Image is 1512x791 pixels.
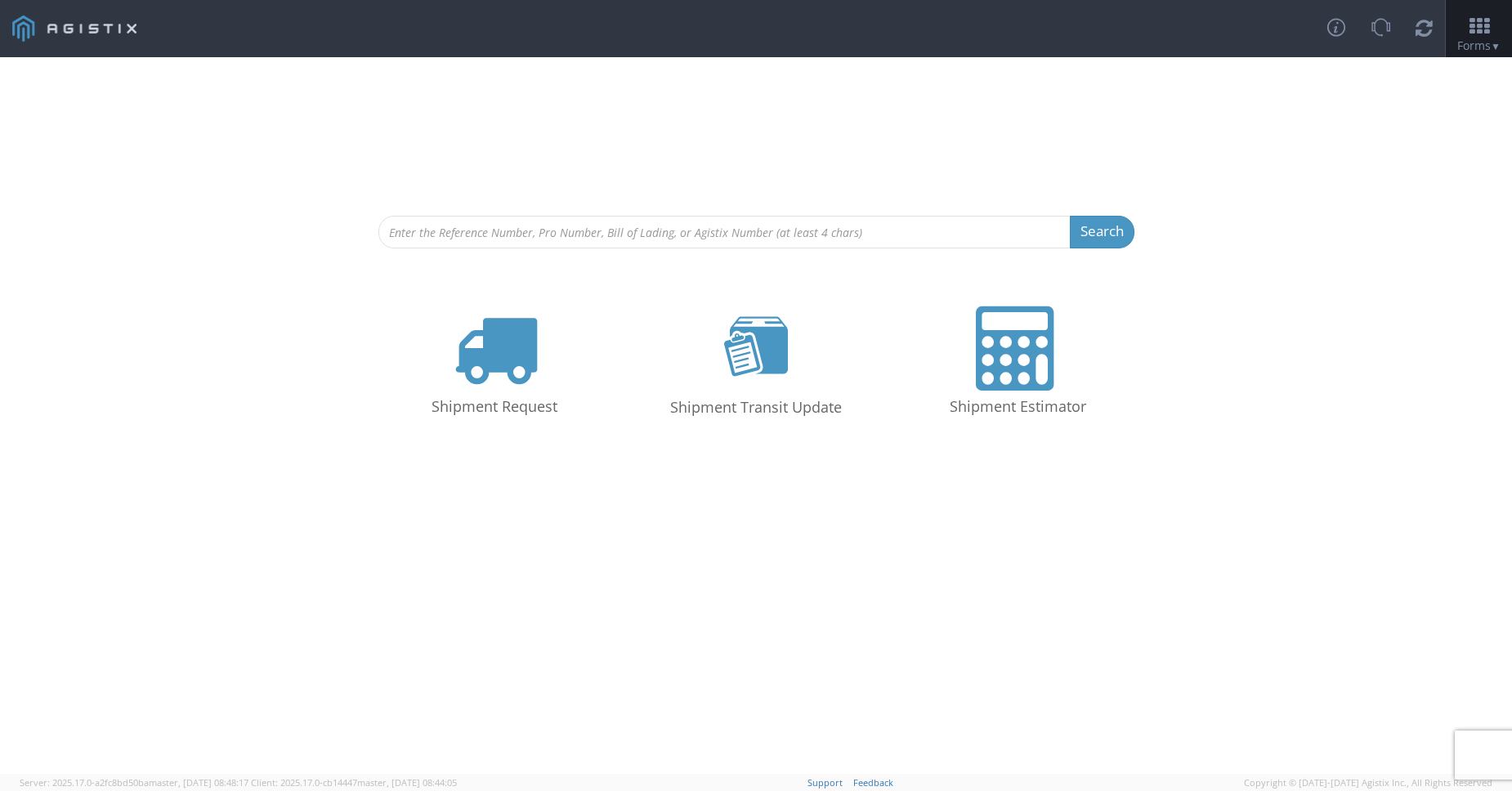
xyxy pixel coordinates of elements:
input: Enter the Reference Number, Pro Number, Bill of Lading, or Agistix Number (at least 4 chars) [378,216,1071,248]
a: Shipment Request [372,290,617,440]
span: Forms [1457,38,1501,53]
a: Shipment Estimator [895,290,1140,440]
a: Feedback [853,776,893,789]
button: Search [1070,216,1134,248]
span: master, [DATE] 08:44:05 [357,776,457,789]
span: Client: 2025.17.0-cb14447 [251,776,457,789]
a: Support [807,776,843,789]
img: logo-v3-cdcb0a1e2971325b947c.png [12,16,138,42]
h4: Shipment Transit Update [650,400,862,416]
span: ▼ [1491,39,1501,53]
span: Copyright © [DATE]-[DATE] Agistix Inc., All Rights Reserved [1244,776,1492,789]
a: Shipment Transit Update [633,289,879,440]
h4: Shipment Request [388,399,601,415]
h4: Shipment Estimator [911,399,1124,415]
span: Server: 2025.17.0-a2fc8bd50ba [20,776,248,789]
span: master, [DATE] 08:48:17 [149,776,248,789]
